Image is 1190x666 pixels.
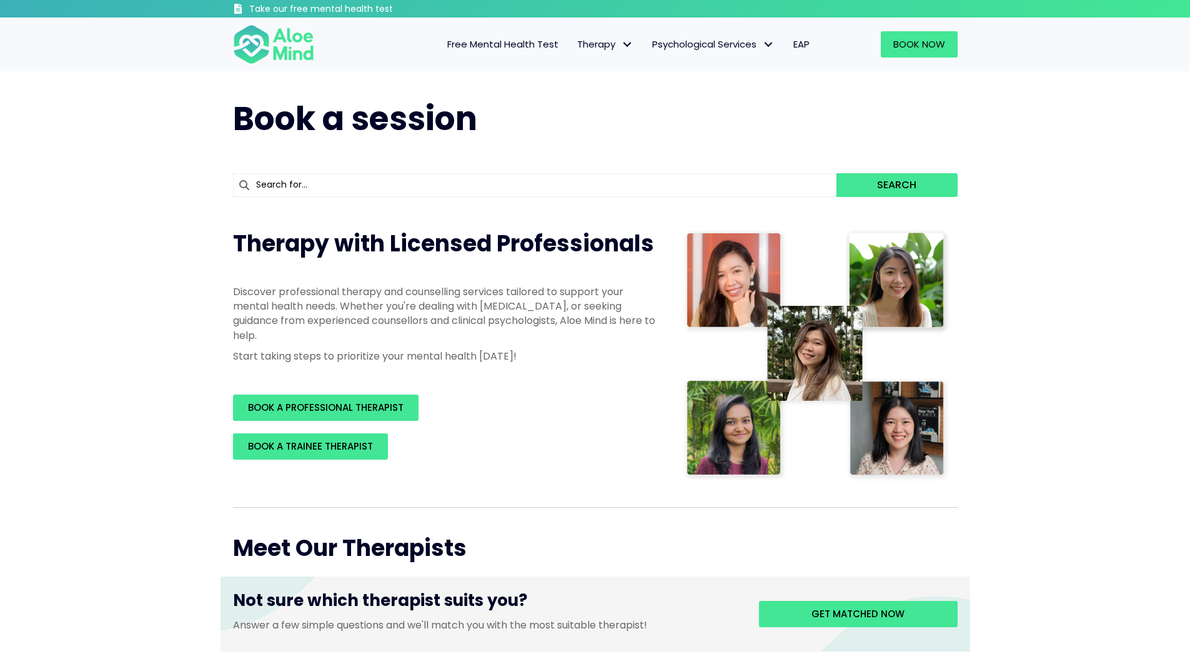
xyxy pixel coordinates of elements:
[233,349,658,363] p: Start taking steps to prioritize your mental health [DATE]!
[618,36,637,54] span: Therapy: submenu
[248,401,404,414] span: BOOK A PROFESSIONAL THERAPIST
[233,395,419,421] a: BOOK A PROFESSIONAL THERAPIST
[233,433,388,460] a: BOOK A TRAINEE THERAPIST
[793,38,810,51] span: EAP
[330,31,819,58] nav: Menu
[233,228,654,260] span: Therapy with Licensed Professionals
[248,440,373,453] span: BOOK A TRAINEE THERAPIST
[811,607,905,620] span: Get matched now
[577,38,633,51] span: Therapy
[233,285,658,343] p: Discover professional therapy and counselling services tailored to support your mental health nee...
[249,3,460,16] h3: Take our free mental health test
[233,173,837,197] input: Search for...
[652,38,775,51] span: Psychological Services
[233,24,314,65] img: Aloe mind Logo
[233,3,460,18] a: Take our free mental health test
[760,36,778,54] span: Psychological Services: submenu
[447,38,558,51] span: Free Mental Health Test
[759,601,958,627] a: Get matched now
[233,618,740,632] p: Answer a few simple questions and we'll match you with the most suitable therapist!
[784,31,819,58] a: EAP
[233,532,467,564] span: Meet Our Therapists
[233,96,477,141] span: Book a session
[683,228,950,482] img: Therapist collage
[893,38,945,51] span: Book Now
[643,31,784,58] a: Psychological ServicesPsychological Services: submenu
[836,173,957,197] button: Search
[233,589,740,618] h3: Not sure which therapist suits you?
[438,31,568,58] a: Free Mental Health Test
[881,31,958,58] a: Book Now
[568,31,643,58] a: TherapyTherapy: submenu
